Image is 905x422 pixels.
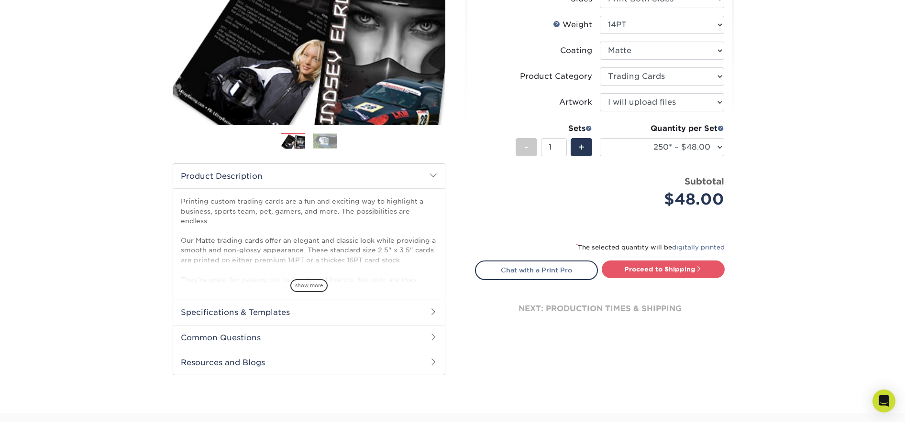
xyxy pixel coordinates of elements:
[560,45,592,56] div: Coating
[173,350,445,375] h2: Resources and Blogs
[578,140,585,154] span: +
[607,188,724,211] div: $48.00
[684,176,724,186] strong: Subtotal
[290,279,328,292] span: show more
[553,19,592,31] div: Weight
[602,260,725,278] a: Proceed to Shipping
[173,164,445,188] h2: Product Description
[181,196,437,323] p: Printing custom trading cards are a fun and exciting way to highlight a business, sports team, pe...
[475,260,598,280] a: Chat with a Print Pro
[600,123,724,134] div: Quantity per Set
[313,133,337,148] img: Trading Cards 02
[559,97,592,108] div: Artwork
[475,280,725,337] div: next: production times & shipping
[576,244,725,251] small: The selected quantity will be
[524,140,529,154] span: -
[173,300,445,325] h2: Specifications & Templates
[872,390,895,412] div: Open Intercom Messenger
[516,123,592,134] div: Sets
[520,71,592,82] div: Product Category
[173,325,445,350] h2: Common Questions
[672,244,725,251] a: digitally printed
[281,133,305,150] img: Trading Cards 01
